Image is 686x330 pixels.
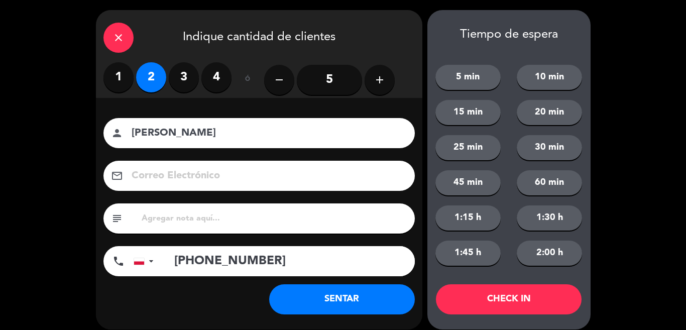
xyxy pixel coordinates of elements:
i: remove [273,74,285,86]
div: Indique cantidad de clientes [96,10,422,62]
button: CHECK IN [436,284,582,314]
button: 30 min [517,135,582,160]
button: 60 min [517,170,582,195]
div: Poland (Polska): +48 [134,247,157,276]
button: 25 min [435,135,501,160]
button: 15 min [435,100,501,125]
i: email [111,170,123,182]
i: phone [112,255,125,267]
button: 1:15 h [435,205,501,231]
button: 1:30 h [517,205,582,231]
label: 3 [169,62,199,92]
button: 1:45 h [435,241,501,266]
label: 1 [103,62,134,92]
button: remove [264,65,294,95]
button: 10 min [517,65,582,90]
label: 4 [201,62,232,92]
i: close [112,32,125,44]
i: add [374,74,386,86]
button: 20 min [517,100,582,125]
button: 2:00 h [517,241,582,266]
button: 45 min [435,170,501,195]
input: Agregar nota aquí... [141,211,407,226]
label: 2 [136,62,166,92]
input: Correo Electrónico [131,167,402,185]
button: add [365,65,395,95]
button: SENTAR [269,284,415,314]
div: Tiempo de espera [427,28,591,42]
i: subject [111,212,123,225]
button: 5 min [435,65,501,90]
div: ó [232,62,264,97]
i: person [111,127,123,139]
input: Nombre del cliente [131,125,402,142]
